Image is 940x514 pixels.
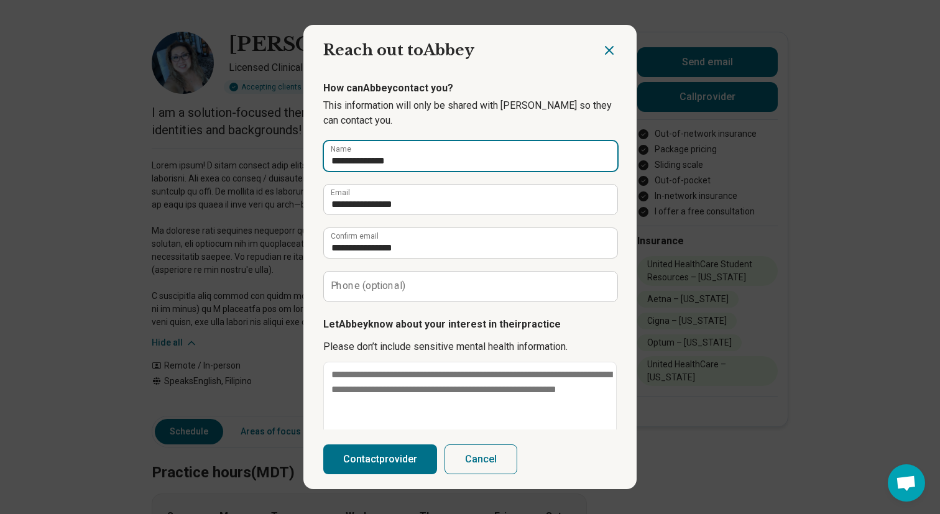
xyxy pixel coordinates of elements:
p: Let Abbey know about your interest in their practice [323,317,617,332]
button: Contactprovider [323,444,437,474]
button: Cancel [445,444,517,474]
label: Confirm email [331,232,379,240]
span: Reach out to Abbey [323,41,474,59]
p: Please don’t include sensitive mental health information. [323,339,617,354]
label: Email [331,189,350,196]
p: This information will only be shared with [PERSON_NAME] so they can contact you. [323,98,617,128]
label: Phone (optional) [331,281,406,291]
p: How can Abbey contact you? [323,81,617,96]
label: Name [331,145,351,153]
button: Close dialog [602,43,617,58]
